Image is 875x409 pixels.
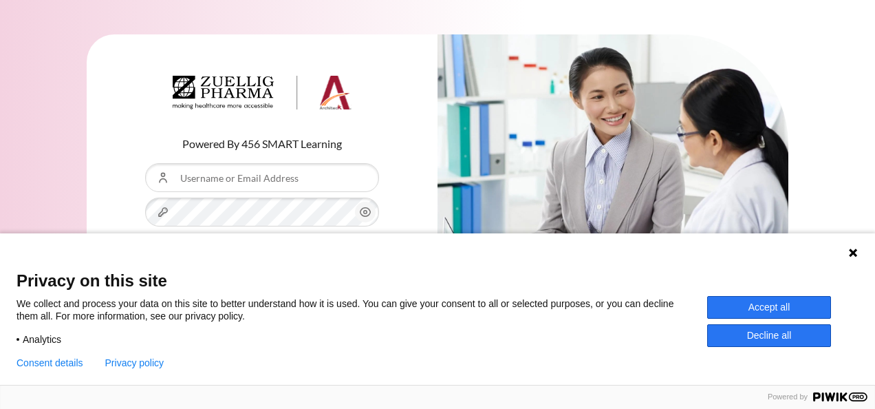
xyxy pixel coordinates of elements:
span: Analytics [23,333,61,346]
a: Architeck [173,76,352,116]
input: Username or Email Address [145,163,379,192]
a: Privacy policy [105,357,164,368]
img: Architeck [173,76,352,110]
span: Powered by [762,392,813,401]
a: Forgotten your username or password? [175,231,350,244]
p: Powered By 456 SMART Learning [145,136,379,152]
p: We collect and process your data on this site to better understand how it is used. You can give y... [17,297,707,322]
button: Consent details [17,357,83,368]
span: Privacy on this site [17,271,858,291]
button: Accept all [707,296,831,319]
button: Decline all [707,324,831,347]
